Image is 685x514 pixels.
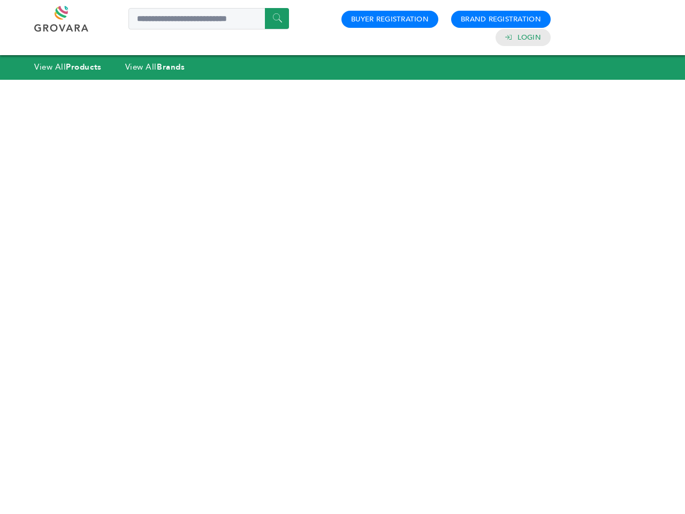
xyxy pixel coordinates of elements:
a: View AllProducts [34,62,102,72]
input: Search a product or brand... [128,8,289,29]
a: View AllBrands [125,62,185,72]
strong: Products [66,62,101,72]
a: Buyer Registration [351,14,429,24]
a: Brand Registration [461,14,541,24]
a: Login [517,33,541,42]
strong: Brands [157,62,185,72]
